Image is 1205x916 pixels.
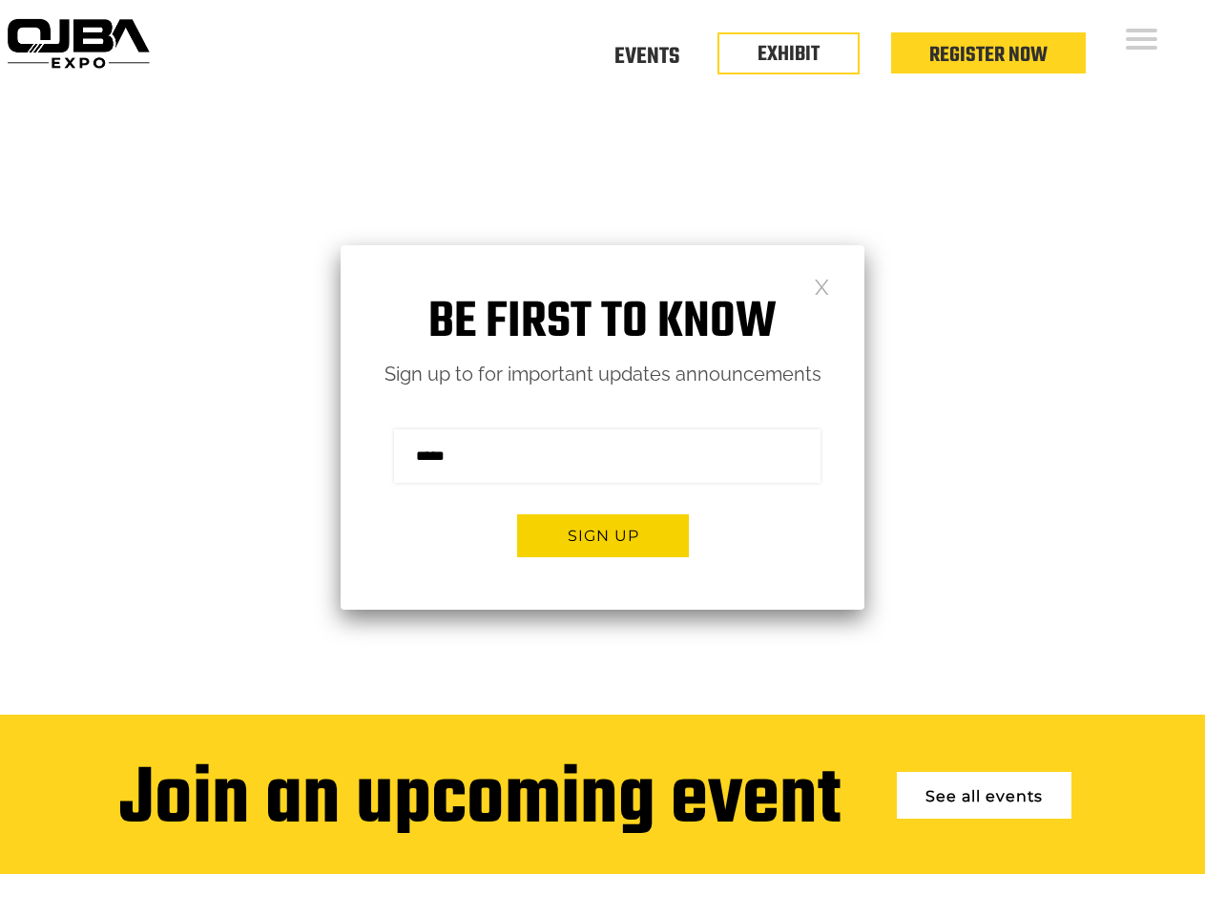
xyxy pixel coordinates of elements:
h1: Be first to know [341,293,864,353]
a: EXHIBIT [758,38,820,71]
button: Sign up [517,514,689,557]
a: Close [814,278,830,294]
div: Join an upcoming event [119,758,841,845]
a: See all events [897,772,1071,819]
a: Register Now [929,39,1048,72]
p: Sign up to for important updates announcements [341,358,864,391]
